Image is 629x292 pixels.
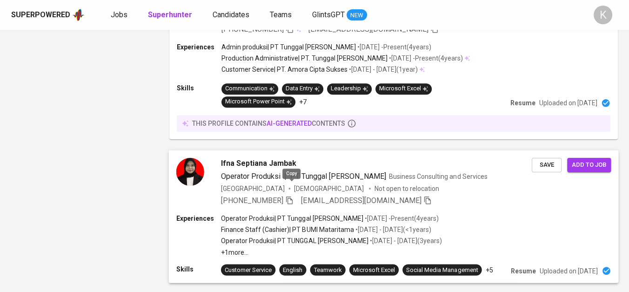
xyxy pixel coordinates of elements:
div: Teamwork [314,265,341,274]
span: PT Tunggal [PERSON_NAME] [290,172,386,181]
span: Ifna Septiana Jambak [221,157,296,169]
span: [DEMOGRAPHIC_DATA] [294,184,365,193]
div: Microsoft Excel [353,265,395,274]
div: Microsoft Power Point [225,97,292,106]
p: • [DATE] - Present ( 4 years ) [388,54,463,63]
p: Operator Produksi | PT TUNGGAL [PERSON_NAME] [221,236,368,245]
div: Social Media Management [406,265,478,274]
a: Superhunter [148,9,194,21]
a: Candidates [213,9,251,21]
div: K [594,6,612,24]
p: Resume [511,266,536,275]
span: Candidates [213,10,249,19]
span: AI-generated [267,120,312,127]
span: Teams [270,10,292,19]
p: Skills [176,264,221,273]
span: Operator Produksi [221,172,281,181]
p: Customer Service | PT. Amora Cipta Sukses [221,65,348,74]
p: +1 more ... [221,247,442,257]
img: c3e4d6af9a06f85235ef0e9ec669b197.jpg [176,157,204,185]
span: NEW [347,11,367,20]
span: Save [536,159,557,170]
span: | [284,171,287,182]
p: Production Administrative | PT. Tunggal [PERSON_NAME] [221,54,388,63]
a: Superpoweredapp logo [11,8,85,22]
span: Add to job [572,159,606,170]
p: Not open to relocation [375,184,439,193]
p: Operator Produksi | PT Tunggal [PERSON_NAME] [221,214,363,223]
div: Data Entry [286,84,320,93]
p: +7 [299,97,307,107]
a: Jobs [111,9,129,21]
p: Resume [510,98,535,108]
b: Superhunter [148,10,192,19]
p: Skills [177,83,221,93]
span: [EMAIL_ADDRESS][DOMAIN_NAME] [301,196,422,205]
p: • [DATE] - [DATE] ( 3 years ) [368,236,442,245]
span: [PHONE_NUMBER] [221,196,283,205]
span: [EMAIL_ADDRESS][DOMAIN_NAME] [308,25,428,34]
span: GlintsGPT [312,10,345,19]
p: • [DATE] - Present ( 4 years ) [363,214,439,223]
p: +5 [486,265,493,274]
a: GlintsGPT NEW [312,9,367,21]
div: Superpowered [11,10,70,20]
p: • [DATE] - [DATE] ( 1 year ) [348,65,418,74]
p: • [DATE] - [DATE] ( <1 years ) [354,225,431,234]
span: [PHONE_NUMBER] [221,25,284,34]
a: Teams [270,9,294,21]
span: Business Consulting and Services [389,173,488,180]
button: Add to job [567,157,611,172]
p: Experiences [177,42,221,52]
p: • [DATE] - Present ( 4 years ) [356,42,431,52]
p: Uploaded on [DATE] [540,266,598,275]
a: Ifna Septiana JambakOperator Produksi|PT Tunggal [PERSON_NAME]Business Consulting and Services[GE... [169,150,618,283]
div: Microsoft Excel [379,84,428,93]
p: Uploaded on [DATE] [539,98,597,108]
div: Communication [225,84,274,93]
p: this profile contains contents [192,119,345,128]
span: Jobs [111,10,127,19]
p: Experiences [176,214,221,223]
div: Leadership [331,84,368,93]
div: English [283,265,302,274]
button: Save [532,157,562,172]
div: Customer Service [225,265,272,274]
img: app logo [72,8,85,22]
p: Finance Staff (Cashier) | PT BUMI Mataritama [221,225,354,234]
p: Admin produksi | PT Tunggal [PERSON_NAME] [221,42,356,52]
div: [GEOGRAPHIC_DATA] [221,184,285,193]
